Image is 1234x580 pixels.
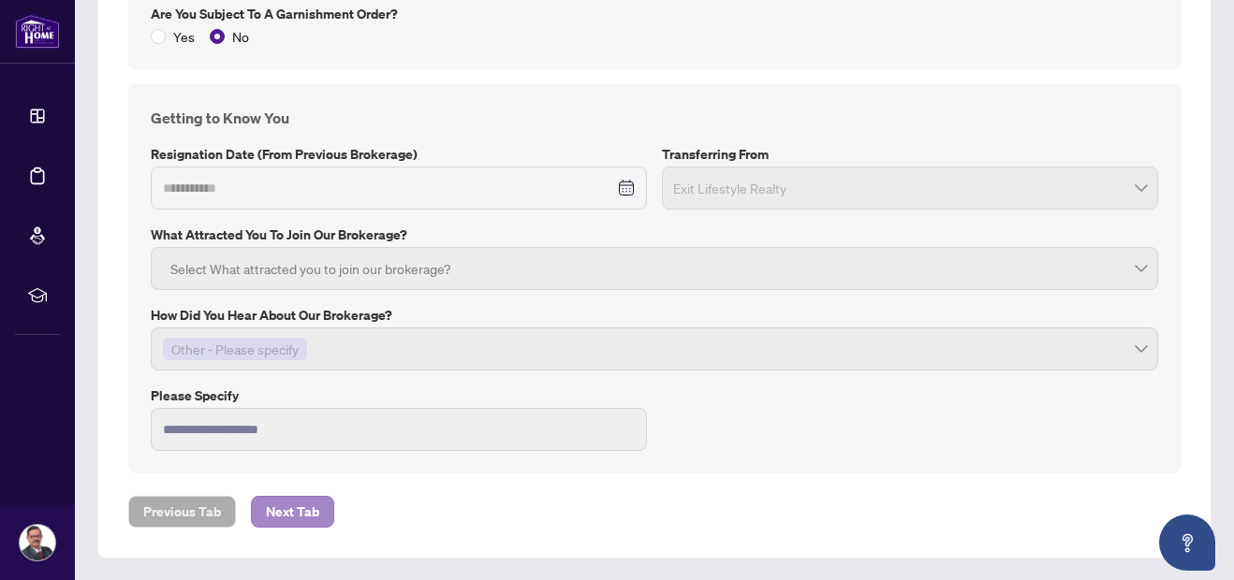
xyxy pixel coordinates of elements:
span: Yes [166,26,202,47]
span: Other - Please specify [163,338,307,360]
span: Next Tab [266,497,319,527]
span: Exit Lifestyle Realty [673,170,1147,206]
button: Next Tab [251,496,334,528]
button: Open asap [1159,515,1215,571]
label: What attracted you to join our brokerage? [151,225,1158,245]
label: Resignation Date (from previous brokerage) [151,144,647,165]
button: Previous Tab [128,496,236,528]
label: How did you hear about our brokerage? [151,305,1158,326]
h4: Getting to Know You [151,107,1158,129]
span: Other - Please specify [171,339,299,359]
span: No [225,26,257,47]
label: Please Specify [151,385,647,406]
img: Profile Icon [20,525,55,560]
label: Are you subject to a Garnishment Order? [151,4,1158,24]
label: Transferring From [662,144,1158,165]
img: logo [15,14,60,49]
